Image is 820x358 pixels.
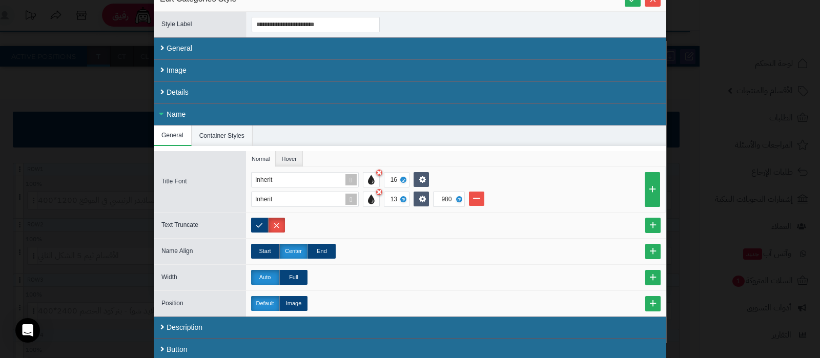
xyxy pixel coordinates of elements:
label: Image [279,296,307,311]
label: End [307,244,336,259]
span: Text Truncate [161,221,198,228]
label: Full [279,270,307,285]
div: Description [154,317,666,339]
div: Details [154,81,666,103]
div: Name [154,103,666,125]
label: Start [251,244,279,259]
div: General [154,37,666,59]
div: 13 [391,192,401,206]
label: Default [251,296,279,311]
li: General [154,125,192,146]
div: 16 [391,173,401,187]
label: Center [279,244,307,259]
div: Image [154,59,666,81]
div: Open Intercom Messenger [15,318,40,343]
li: Hover [276,151,302,166]
span: Title Font [161,178,187,185]
span: Name Align [161,247,193,255]
div: 980 [437,192,459,206]
span: Width [161,273,177,281]
div: Inherit [255,173,282,187]
span: Style Label [161,20,192,28]
label: Auto [251,270,279,285]
div: Inherit [255,192,282,206]
li: Normal [246,151,276,166]
span: Position [161,300,183,307]
li: Container Styles [192,125,253,146]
